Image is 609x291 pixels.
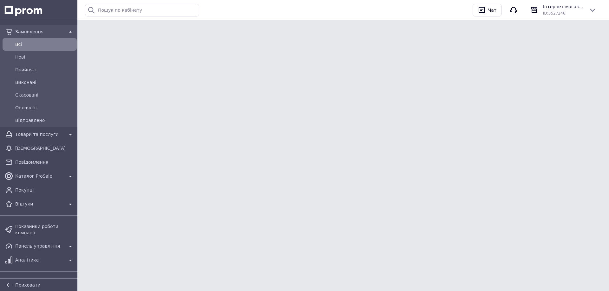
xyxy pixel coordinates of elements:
span: ID: 3527246 [543,11,565,16]
span: Інтернет-магазин "Podarynki" [543,3,584,10]
span: Всi [15,41,74,47]
span: Виконані [15,79,74,85]
span: [DEMOGRAPHIC_DATA] [15,145,74,151]
span: Відгуки [15,201,64,207]
input: Пошук по кабінету [85,4,199,16]
button: Чат [473,4,502,16]
span: Каталог ProSale [15,173,64,179]
span: Оплачені [15,104,74,111]
span: Панель управління [15,243,64,249]
span: Аналітика [15,257,64,263]
span: Покупці [15,187,74,193]
span: Відправлено [15,117,74,123]
span: Нові [15,54,74,60]
span: Замовлення [15,28,64,35]
span: Показники роботи компанії [15,223,74,236]
span: Товари та послуги [15,131,64,137]
div: Чат [487,5,498,15]
span: Повідомлення [15,159,74,165]
span: Приховати [15,282,40,288]
span: Прийняті [15,66,74,73]
span: Скасовані [15,92,74,98]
